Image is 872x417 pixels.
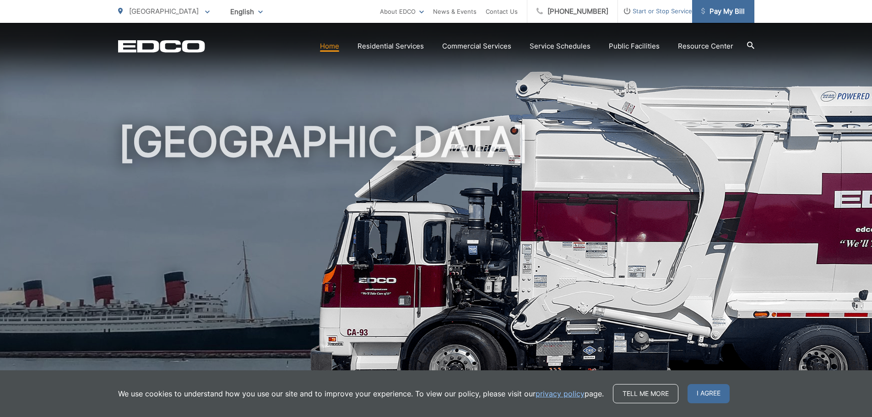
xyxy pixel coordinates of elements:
[442,41,511,52] a: Commercial Services
[433,6,477,17] a: News & Events
[118,388,604,399] p: We use cookies to understand how you use our site and to improve your experience. To view our pol...
[118,40,205,53] a: EDCD logo. Return to the homepage.
[613,384,678,403] a: Tell me more
[486,6,518,17] a: Contact Us
[678,41,733,52] a: Resource Center
[129,7,199,16] span: [GEOGRAPHIC_DATA]
[320,41,339,52] a: Home
[118,119,754,409] h1: [GEOGRAPHIC_DATA]
[701,6,745,17] span: Pay My Bill
[530,41,590,52] a: Service Schedules
[609,41,660,52] a: Public Facilities
[380,6,424,17] a: About EDCO
[223,4,270,20] span: English
[536,388,585,399] a: privacy policy
[688,384,730,403] span: I agree
[357,41,424,52] a: Residential Services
